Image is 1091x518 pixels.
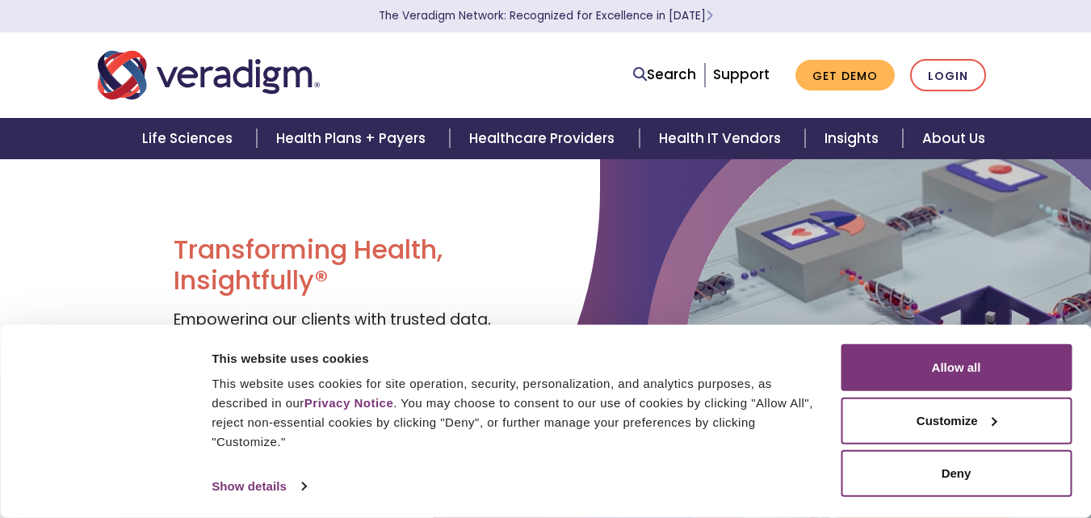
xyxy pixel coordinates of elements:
[98,48,320,102] img: Veradigm logo
[633,64,696,86] a: Search
[450,118,639,159] a: Healthcare Providers
[212,348,822,368] div: This website uses cookies
[841,450,1072,497] button: Deny
[795,60,895,91] a: Get Demo
[212,374,822,452] div: This website uses cookies for site operation, security, personalization, and analytics purposes, ...
[174,234,533,297] h1: Transforming Health, Insightfully®
[706,8,713,23] span: Learn More
[841,397,1072,444] button: Customize
[805,118,903,159] a: Insights
[174,309,529,400] span: Empowering our clients with trusted data, insights, and solutions to help reduce costs and improv...
[640,118,805,159] a: Health IT Vendors
[910,59,986,92] a: Login
[841,344,1072,391] button: Allow all
[379,8,713,23] a: The Veradigm Network: Recognized for Excellence in [DATE]Learn More
[713,65,770,84] a: Support
[304,396,393,410] a: Privacy Notice
[212,474,305,499] a: Show details
[257,118,450,159] a: Health Plans + Payers
[123,118,257,159] a: Life Sciences
[903,118,1005,159] a: About Us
